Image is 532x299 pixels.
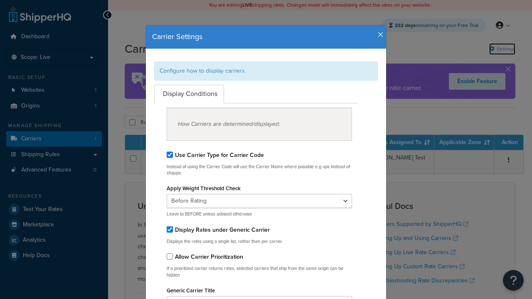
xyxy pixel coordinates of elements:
a: Display Conditions [154,85,224,103]
p: If a prioritized carrier returns rates, selected carriers that ship from the same origin can be h... [167,265,352,278]
input: Allow Carrier Prioritization [167,253,173,260]
input: Use Carrier Type for Carrier Code [167,152,173,158]
label: Generic Carrier Title [167,287,215,294]
label: Display Rates under Generic Carrier [175,225,270,234]
label: Allow Carrier Prioritization [175,252,243,261]
p: Displays the rates using a single list, rather than per carrier [167,238,352,245]
div: Configure how to display carriers. [154,61,378,81]
input: Display Rates under Generic Carrier [167,226,173,233]
h4: Carrier Settings [152,32,380,42]
p: Leave to BEFORE unless advised otherwise [167,211,352,217]
label: Apply Weight Threshold Check [167,185,241,191]
p: Instead of using the Carrier Code will use the Carrier Name where possible e.g ups instead of shq... [167,164,352,176]
label: Use Carrier Type for Carrier Code [175,151,264,159]
div: How Carriers are determined/displayed. [167,108,352,141]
